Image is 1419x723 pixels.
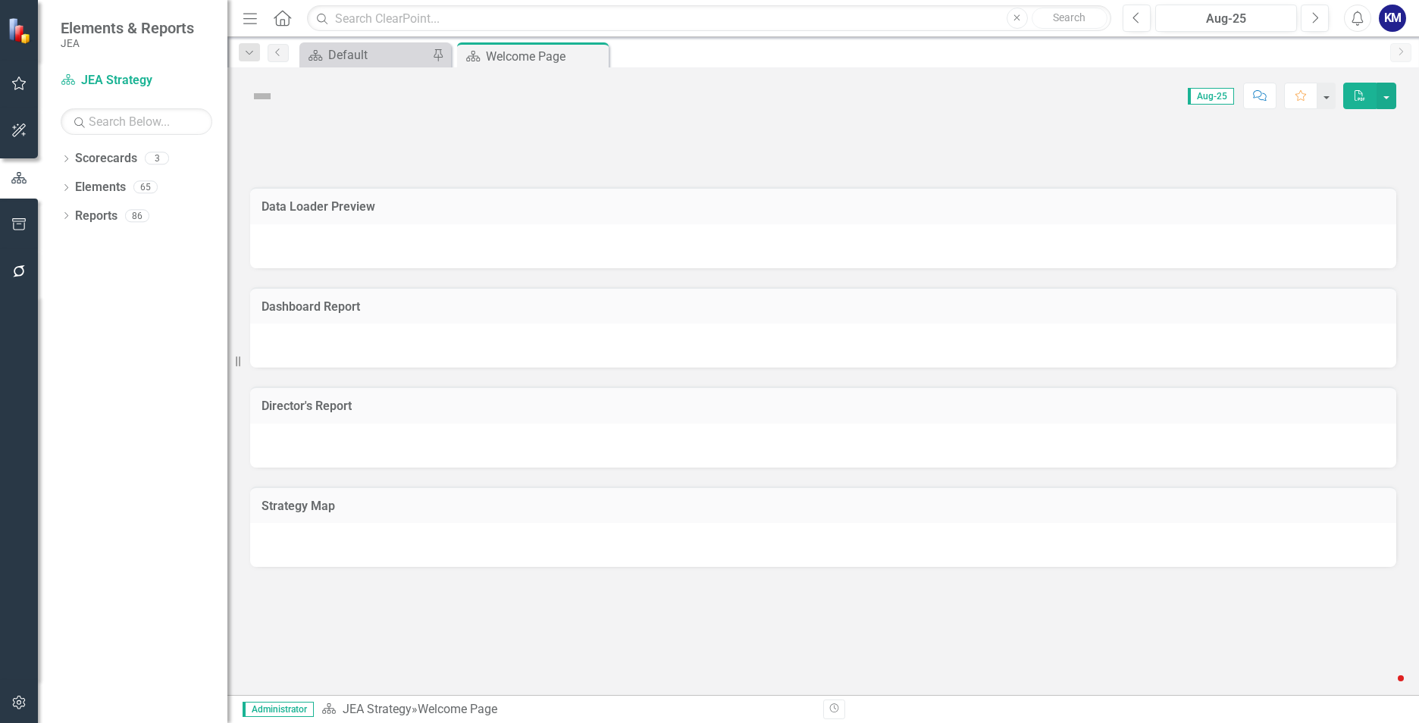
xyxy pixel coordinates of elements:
input: Search Below... [61,108,212,135]
span: Search [1053,11,1085,23]
small: JEA [61,37,194,49]
div: 3 [145,152,169,165]
button: Search [1032,8,1107,29]
img: Not Defined [250,84,274,108]
div: Welcome Page [418,702,497,716]
div: 86 [125,209,149,222]
h3: Dashboard Report [262,300,1385,314]
iframe: Intercom live chat [1367,671,1404,708]
a: JEA Strategy [343,702,412,716]
h3: Strategy Map [262,499,1385,513]
a: Reports [75,208,117,225]
a: Default [303,45,428,64]
div: Default [328,45,428,64]
input: Search ClearPoint... [307,5,1111,32]
h3: Data Loader Preview [262,200,1385,214]
span: Elements & Reports [61,19,194,37]
a: Scorecards [75,150,137,167]
a: Elements [75,179,126,196]
button: Aug-25 [1155,5,1297,32]
div: » [321,701,812,718]
img: ClearPoint Strategy [7,17,34,44]
div: Aug-25 [1161,10,1292,28]
button: KM [1379,5,1406,32]
h3: Director's Report [262,399,1385,413]
span: Administrator [243,702,314,717]
a: JEA Strategy [61,72,212,89]
span: Aug-25 [1188,88,1234,105]
div: 65 [133,181,158,194]
div: Welcome Page [486,47,605,66]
